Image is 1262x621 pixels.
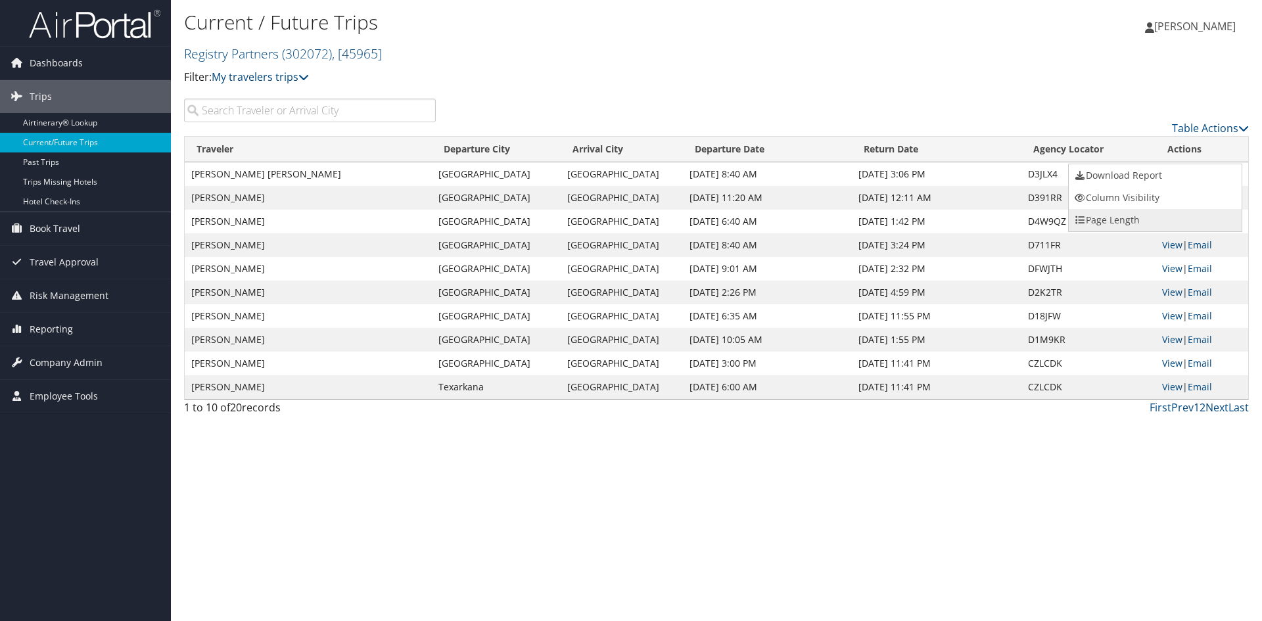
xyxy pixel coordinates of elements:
a: Column Visibility [1069,187,1242,209]
a: Page Length [1069,209,1242,231]
span: Travel Approval [30,246,99,279]
img: airportal-logo.png [29,9,160,39]
span: Dashboards [30,47,83,80]
span: Employee Tools [30,380,98,413]
span: Trips [30,80,52,113]
span: Reporting [30,313,73,346]
span: Risk Management [30,279,108,312]
a: Download Report [1069,164,1242,187]
span: Book Travel [30,212,80,245]
span: Company Admin [30,346,103,379]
